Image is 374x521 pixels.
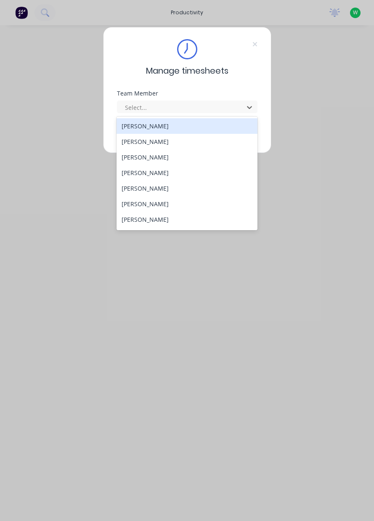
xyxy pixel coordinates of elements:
[117,134,257,149] div: [PERSON_NAME]
[117,118,257,134] div: [PERSON_NAME]
[117,212,257,227] div: [PERSON_NAME]
[117,165,257,181] div: [PERSON_NAME]
[117,196,257,212] div: [PERSON_NAME]
[117,181,257,196] div: [PERSON_NAME]
[146,64,228,77] span: Manage timesheets
[117,90,257,96] div: Team Member
[117,227,257,243] div: [PERSON_NAME]
[117,149,257,165] div: [PERSON_NAME]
